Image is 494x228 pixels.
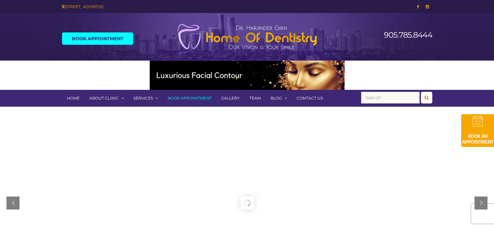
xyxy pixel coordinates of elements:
[174,23,320,50] img: Home of Dentistry
[62,3,242,10] div: [STREET_ADDRESS]
[292,90,328,107] a: Contact Us
[461,114,494,147] img: book-an-appointment-hod-gld.png
[266,90,292,107] a: Blog
[384,30,432,40] a: 905.785.8444
[84,90,129,107] a: About Clinic
[216,90,245,107] a: Gallery
[163,90,216,107] a: Book Appointment
[129,90,163,107] a: Services
[62,90,84,107] a: Home
[245,90,266,107] a: Team
[361,92,420,103] input: Search
[150,61,345,90] img: Medspa-Banner-Virtual-Consultation-2-1.gif
[62,32,133,45] a: Book Appointment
